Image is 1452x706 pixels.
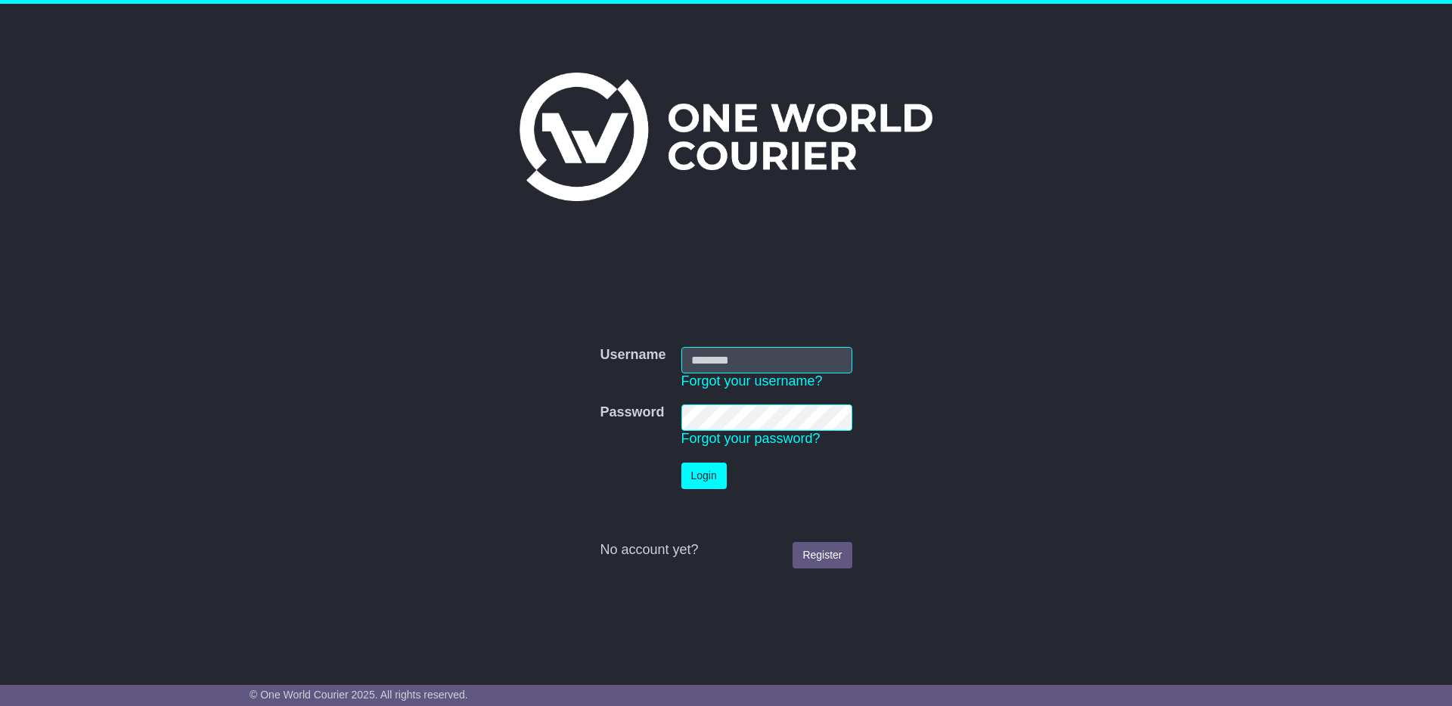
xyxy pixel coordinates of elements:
button: Login [681,463,727,489]
span: © One World Courier 2025. All rights reserved. [250,689,468,701]
img: One World [520,73,932,201]
a: Forgot your username? [681,373,823,389]
a: Forgot your password? [681,431,821,446]
div: No account yet? [600,542,852,559]
label: Username [600,347,665,364]
label: Password [600,404,664,421]
a: Register [793,542,852,568]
